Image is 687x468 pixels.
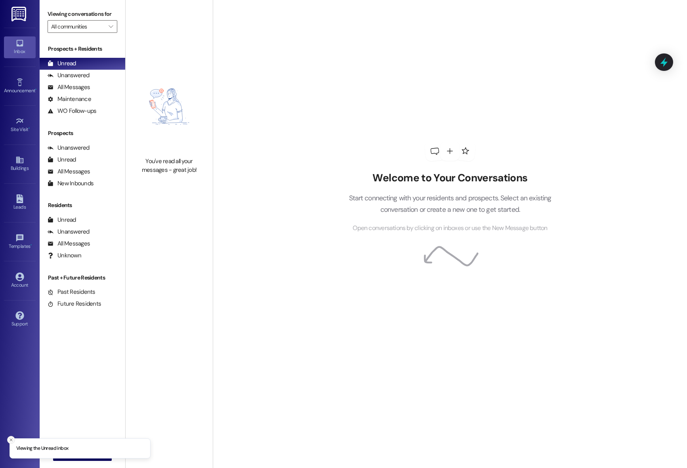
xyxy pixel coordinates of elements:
[48,59,76,68] div: Unread
[7,436,15,444] button: Close toast
[48,300,101,308] div: Future Residents
[48,240,90,248] div: All Messages
[48,228,90,236] div: Unanswered
[48,179,94,188] div: New Inbounds
[48,144,90,152] div: Unanswered
[4,36,36,58] a: Inbox
[51,20,105,33] input: All communities
[16,445,68,452] p: Viewing the Unread inbox
[4,153,36,175] a: Buildings
[48,107,96,115] div: WO Follow-ups
[4,114,36,136] a: Site Visit •
[109,23,113,30] i: 
[48,71,90,80] div: Unanswered
[40,201,125,209] div: Residents
[337,172,563,185] h2: Welcome to Your Conversations
[31,242,32,248] span: •
[353,223,547,233] span: Open conversations by clicking on inboxes or use the New Message button
[40,45,125,53] div: Prospects + Residents
[48,83,90,91] div: All Messages
[35,87,36,92] span: •
[48,156,76,164] div: Unread
[29,126,30,131] span: •
[40,274,125,282] div: Past + Future Residents
[4,270,36,291] a: Account
[4,231,36,253] a: Templates •
[11,7,28,21] img: ResiDesk Logo
[48,288,95,296] div: Past Residents
[40,129,125,137] div: Prospects
[4,192,36,213] a: Leads
[48,216,76,224] div: Unread
[48,8,117,20] label: Viewing conversations for
[48,251,81,260] div: Unknown
[48,167,90,176] div: All Messages
[48,95,91,103] div: Maintenance
[4,309,36,330] a: Support
[134,60,204,153] img: empty-state
[337,192,563,215] p: Start connecting with your residents and prospects. Select an existing conversation or create a n...
[134,157,204,174] div: You've read all your messages - great job!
